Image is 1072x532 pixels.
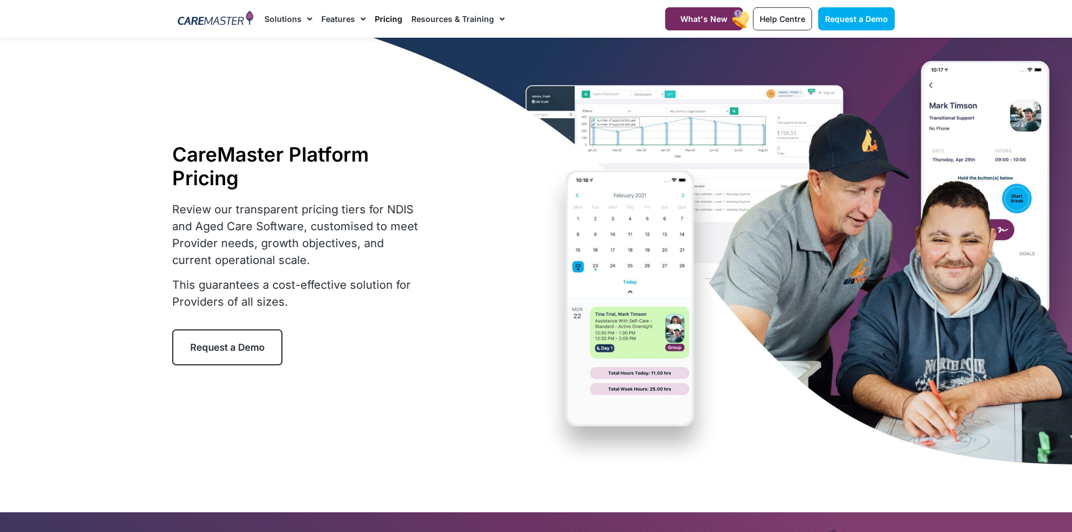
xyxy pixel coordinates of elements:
img: CareMaster Logo [178,11,254,28]
span: Request a Demo [825,14,888,24]
a: Help Centre [753,7,812,30]
span: What's New [680,14,728,24]
h1: CareMaster Platform Pricing [172,142,425,190]
a: Request a Demo [818,7,895,30]
a: Request a Demo [172,329,282,365]
span: Help Centre [760,14,805,24]
span: Request a Demo [190,342,264,353]
p: Review our transparent pricing tiers for NDIS and Aged Care Software, customised to meet Provider... [172,201,425,269]
a: What's New [665,7,743,30]
p: This guarantees a cost-effective solution for Providers of all sizes. [172,276,425,310]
